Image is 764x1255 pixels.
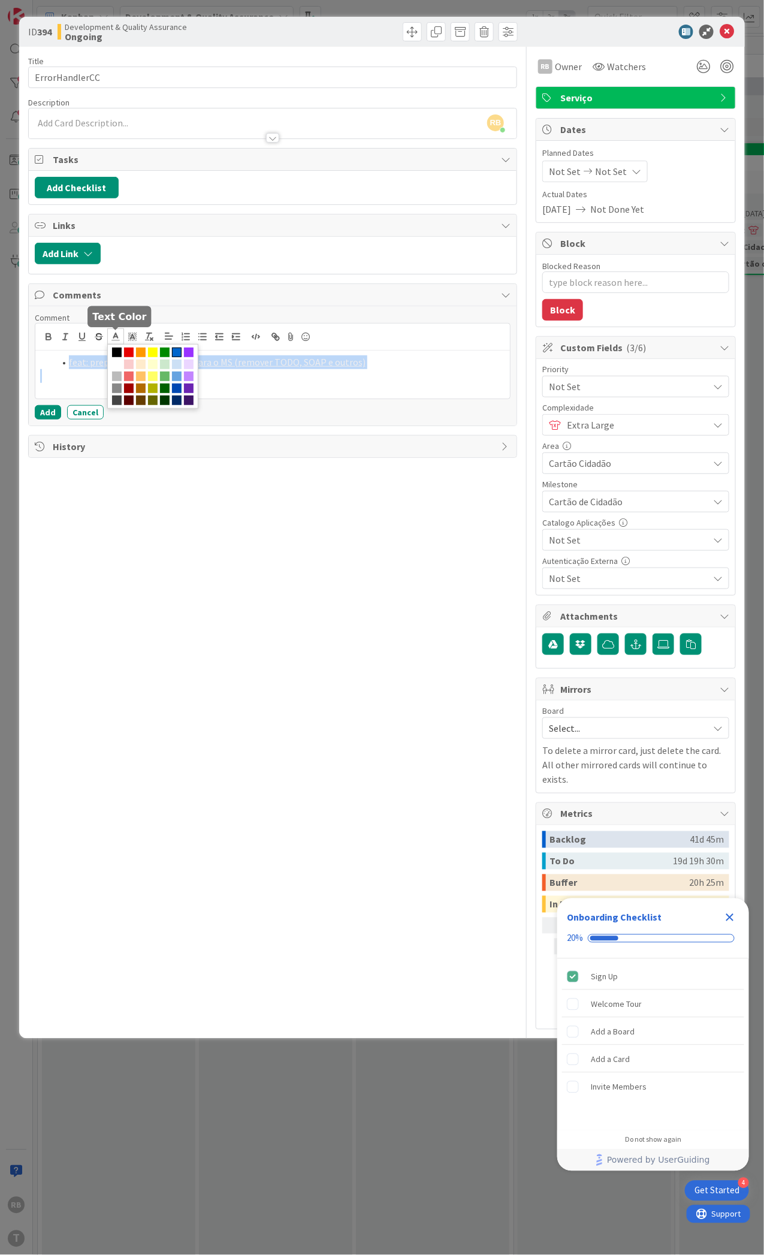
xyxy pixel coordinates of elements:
div: Sign Up is complete. [562,964,744,990]
div: 20% [567,933,583,944]
span: Owner [555,59,582,74]
h5: Text Color [92,311,146,322]
div: Milestone [542,480,729,488]
span: Comment [35,312,70,323]
button: Add Link [35,243,101,264]
div: Welcome Tour is incomplete. [562,991,744,1018]
span: Not Set [549,532,702,548]
span: Actual Dates [542,188,729,201]
a: Powered by UserGuiding [563,1150,743,1171]
span: History [53,439,495,454]
span: Not Done Yet [590,202,644,216]
div: Add a Card is incomplete. [562,1046,744,1073]
span: Select... [549,720,702,737]
div: Area [542,442,729,450]
span: ( 3/6 ) [626,342,646,354]
label: Blocked Reason [542,261,600,271]
span: Watchers [607,59,646,74]
div: Backlog [549,831,690,848]
span: Mirrors [560,682,714,696]
b: Ongoing [65,32,187,41]
b: 394 [37,26,52,38]
span: [DATE] [542,202,571,216]
label: Title [28,56,44,67]
div: Get Started [694,1185,739,1197]
div: Checklist items [557,959,749,1127]
span: Tasks [53,152,495,167]
div: Welcome Tour [591,997,642,1012]
span: Not Set [549,378,702,395]
div: Add a Board [591,1025,635,1039]
p: To delete a mirror card, just delete the card. All other mirrored cards will continue to exists. [542,744,729,787]
div: 4 [738,1178,749,1188]
input: type card name here... [28,67,517,88]
span: Metrics [560,807,714,821]
div: 19d 19h 30m [673,853,724,870]
span: RB [487,114,504,131]
span: Not Set [549,164,581,179]
span: ID [28,25,52,39]
div: To Do [549,853,673,870]
span: Not Set [549,570,702,587]
div: Add a Card [591,1052,630,1067]
button: Cancel [67,405,104,420]
button: Block [542,299,583,321]
span: Description [28,97,70,108]
span: Cartão Cidadão [549,455,702,472]
span: Attachments [560,609,714,623]
div: Sign Up [591,970,618,984]
span: Powered by UserGuiding [607,1153,710,1167]
div: Add a Board is incomplete. [562,1019,744,1045]
span: Board [542,707,564,715]
span: Serviço [560,90,714,105]
span: Extra Large [567,417,702,433]
span: Cartão de Cidadão [549,493,702,510]
div: Invite Members [591,1080,647,1094]
span: Comments [53,288,495,302]
span: Planned Dates [542,147,729,159]
button: Add [35,405,61,420]
div: 10h 4m [694,896,724,913]
div: Checklist progress: 20% [567,933,739,944]
div: Onboarding Checklist [567,910,662,925]
div: Do not show again [625,1135,681,1145]
div: 41d 45m [690,831,724,848]
div: Priority [542,365,729,373]
button: Add Checklist [35,177,119,198]
div: Buffer [549,874,689,891]
span: Block [560,236,714,251]
div: Footer [557,1150,749,1171]
div: Invite Members is incomplete. [562,1074,744,1100]
div: Catalogo Aplicações [542,518,729,527]
a: feat: preparação do ambiente para o MS (remover TODO, SOAP e outros) [69,356,366,368]
div: RB [538,59,552,74]
div: Open Get Started checklist, remaining modules: 4 [685,1181,749,1201]
div: Complexidade [542,403,729,412]
span: Development & Quality Assurance [65,22,187,32]
span: Custom Fields [560,340,714,355]
span: Support [25,2,55,16]
div: Autenticação Externa [542,557,729,565]
span: Links [53,218,495,233]
span: Dates [560,122,714,137]
div: In Progress [549,896,694,913]
span: Not Set [595,164,627,179]
div: 20h 25m [689,874,724,891]
div: Close Checklist [720,908,739,927]
div: Checklist Container [557,898,749,1171]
